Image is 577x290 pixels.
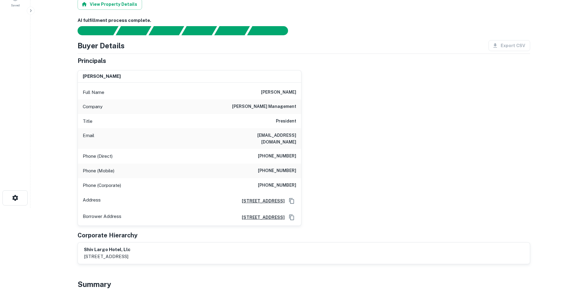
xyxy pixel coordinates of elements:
[83,132,94,145] p: Email
[287,196,296,205] button: Copy Address
[261,89,296,96] h6: [PERSON_NAME]
[78,56,106,65] h5: Principals
[84,253,130,260] p: [STREET_ADDRESS]
[232,103,296,110] h6: [PERSON_NAME] management
[116,26,151,35] div: Your request is received and processing...
[11,3,20,8] span: Saved
[148,26,184,35] div: Documents found, AI parsing details...
[547,222,577,251] iframe: Chat Widget
[78,279,530,290] h4: Summary
[247,26,295,35] div: AI fulfillment process complete.
[258,182,296,189] h6: [PHONE_NUMBER]
[83,182,121,189] p: Phone (Corporate)
[83,73,121,80] h6: [PERSON_NAME]
[258,167,296,174] h6: [PHONE_NUMBER]
[78,231,137,240] h5: Corporate Hierarchy
[83,89,104,96] p: Full Name
[84,246,130,253] h6: shiv largo hotel, llc
[83,118,92,125] p: Title
[287,213,296,222] button: Copy Address
[276,118,296,125] h6: President
[83,103,103,110] p: Company
[237,198,285,204] a: [STREET_ADDRESS]
[83,167,114,174] p: Phone (Mobile)
[83,196,101,205] p: Address
[70,26,116,35] div: Sending borrower request to AI...
[237,214,285,221] a: [STREET_ADDRESS]
[181,26,217,35] div: Principals found, AI now looking for contact information...
[223,132,296,145] h6: [EMAIL_ADDRESS][DOMAIN_NAME]
[83,213,121,222] p: Borrower Address
[258,153,296,160] h6: [PHONE_NUMBER]
[78,40,125,51] h4: Buyer Details
[83,153,113,160] p: Phone (Direct)
[214,26,250,35] div: Principals found, still searching for contact information. This may take time...
[78,17,530,24] h6: AI fulfillment process complete.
